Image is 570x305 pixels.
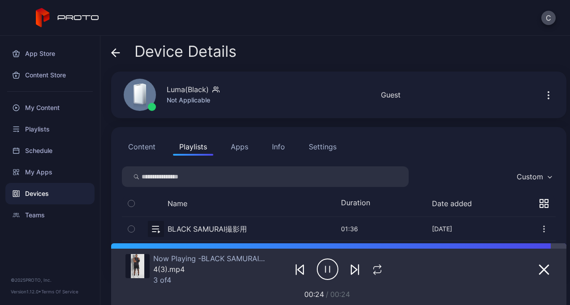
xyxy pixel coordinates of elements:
[153,265,268,274] div: 4(3).mp4
[5,161,95,183] a: My Apps
[225,138,255,156] button: Apps
[5,204,95,226] a: Teams
[304,290,324,299] span: 00:24
[541,11,556,25] button: C
[41,289,78,294] a: Terms Of Service
[326,290,328,299] span: /
[302,138,343,156] button: Settings
[432,199,472,208] button: Date added
[153,254,268,263] div: Now Playing
[167,84,209,95] div: Luma(Black)
[167,95,220,106] div: Not Applicable
[5,64,95,86] a: Content Store
[11,276,89,284] div: © 2025 PROTO, Inc.
[309,141,337,152] div: Settings
[330,290,350,299] span: 00:24
[272,141,285,152] div: Info
[341,198,377,209] div: Duration
[381,89,401,100] div: Guest
[11,289,41,294] span: Version 1.12.0 •
[5,43,95,64] a: App Store
[5,97,95,119] a: My Content
[5,183,95,204] a: Devices
[5,119,95,140] a: Playlists
[266,138,291,156] button: Info
[198,254,281,263] span: BLACK SAMURAI撮影用
[5,140,95,161] a: Schedule
[517,172,543,181] div: Custom
[168,199,187,208] button: Name
[173,138,213,156] button: Playlists
[122,138,162,156] button: Content
[134,43,237,60] span: Device Details
[512,166,556,187] button: Custom
[153,275,268,284] div: 3 of 4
